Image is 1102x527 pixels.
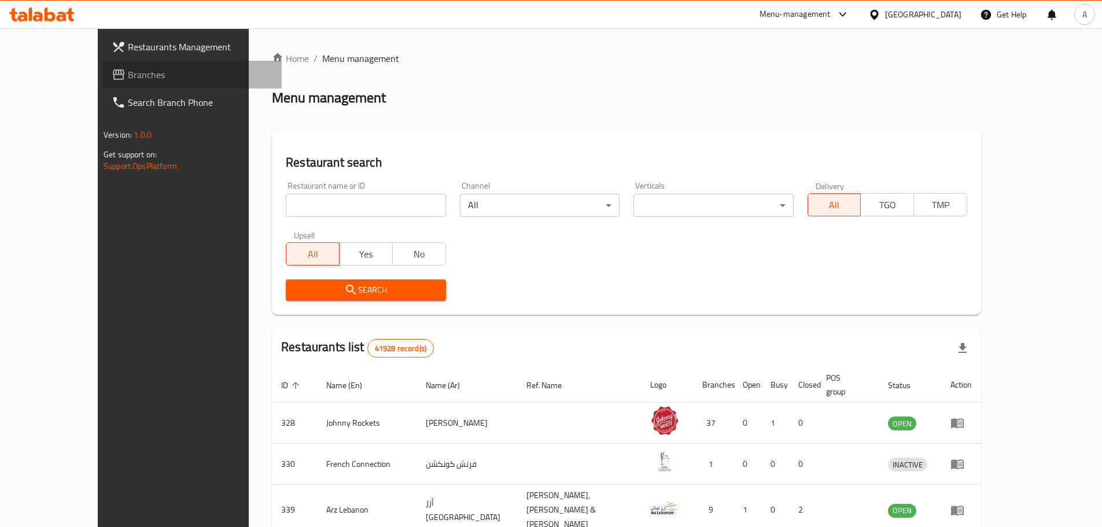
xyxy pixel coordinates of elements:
a: Branches [102,61,282,89]
span: ID [281,378,303,392]
a: Home [272,51,309,65]
div: Export file [949,334,976,362]
button: Yes [339,242,393,266]
span: OPEN [888,504,916,517]
span: Get support on: [104,147,157,162]
span: Restaurants Management [128,40,272,54]
span: Menu management [322,51,399,65]
button: TGO [860,193,914,216]
th: Closed [789,367,817,403]
td: 330 [272,444,317,485]
span: Search Branch Phone [128,95,272,109]
div: Menu [950,457,972,471]
span: INACTIVE [888,458,927,471]
input: Search for restaurant name or ID.. [286,194,445,217]
button: All [286,242,340,266]
td: 0 [761,444,789,485]
div: ​ [633,194,793,217]
a: Support.OpsPlatform [104,159,177,174]
button: TMP [913,193,967,216]
img: Arz Lebanon [650,493,679,522]
span: Search [295,283,436,297]
td: 0 [789,403,817,444]
td: 0 [734,403,761,444]
span: Name (Ar) [426,378,475,392]
img: Johnny Rockets [650,406,679,435]
td: 0 [789,444,817,485]
li: / [314,51,318,65]
td: فرنش كونكشن [417,444,517,485]
td: 37 [693,403,734,444]
div: [GEOGRAPHIC_DATA] [885,8,961,21]
span: Branches [128,68,272,82]
th: Action [941,367,981,403]
span: Yes [344,246,388,263]
h2: Restaurants list [281,338,434,358]
span: OPEN [888,417,916,430]
button: All [808,193,861,216]
span: TGO [865,197,909,213]
h2: Restaurant search [286,154,967,171]
div: Menu [950,416,972,430]
div: All [460,194,620,217]
a: Restaurants Management [102,33,282,61]
td: 0 [734,444,761,485]
td: French Connection [317,444,417,485]
th: Open [734,367,761,403]
th: Logo [641,367,693,403]
td: Johnny Rockets [317,403,417,444]
span: TMP [919,197,963,213]
td: 1 [761,403,789,444]
span: Version: [104,127,132,142]
span: Name (En) [326,378,377,392]
div: Menu-management [760,8,831,21]
span: All [291,246,335,263]
img: French Connection [650,447,679,476]
div: Total records count [367,339,434,358]
td: [PERSON_NAME] [417,403,517,444]
span: All [813,197,857,213]
a: Search Branch Phone [102,89,282,116]
span: No [397,246,441,263]
td: 1 [693,444,734,485]
span: A [1082,8,1087,21]
td: 328 [272,403,317,444]
th: Busy [761,367,789,403]
label: Delivery [816,182,845,190]
label: Upsell [294,231,315,239]
span: Ref. Name [526,378,577,392]
nav: breadcrumb [272,51,981,65]
button: No [392,242,446,266]
span: POS group [826,371,865,399]
h2: Menu management [272,89,386,107]
div: OPEN [888,504,916,518]
button: Search [286,279,445,301]
span: Status [888,378,926,392]
th: Branches [693,367,734,403]
span: 1.0.0 [134,127,152,142]
div: Menu [950,503,972,517]
span: 41928 record(s) [368,343,433,354]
